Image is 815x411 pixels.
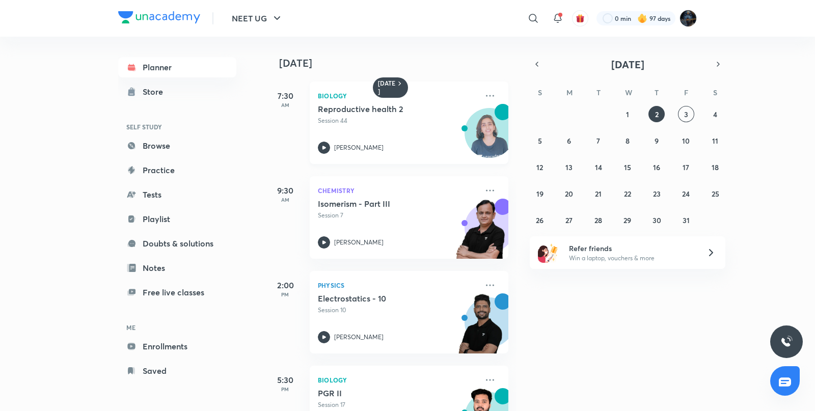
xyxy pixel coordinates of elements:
abbr: Thursday [655,88,659,97]
button: October 29, 2025 [619,212,636,228]
abbr: October 31, 2025 [683,215,690,225]
img: unacademy [452,199,508,269]
abbr: October 30, 2025 [653,215,661,225]
h5: 9:30 [265,184,306,197]
button: October 9, 2025 [648,132,665,149]
p: [PERSON_NAME] [334,238,384,247]
a: Enrollments [118,336,236,357]
a: Playlist [118,209,236,229]
h6: SELF STUDY [118,118,236,135]
p: Session 10 [318,306,478,315]
button: October 17, 2025 [678,159,694,175]
button: October 13, 2025 [561,159,577,175]
a: Free live classes [118,282,236,303]
button: October 5, 2025 [532,132,548,149]
button: October 12, 2025 [532,159,548,175]
button: October 30, 2025 [648,212,665,228]
abbr: Sunday [538,88,542,97]
abbr: October 6, 2025 [567,136,571,146]
button: avatar [572,10,588,26]
a: Doubts & solutions [118,233,236,254]
button: October 23, 2025 [648,185,665,202]
button: October 31, 2025 [678,212,694,228]
abbr: Friday [684,88,688,97]
h5: 5:30 [265,374,306,386]
h5: 2:00 [265,279,306,291]
p: Session 17 [318,400,478,409]
button: October 3, 2025 [678,106,694,122]
abbr: October 21, 2025 [595,189,602,199]
h6: ME [118,319,236,336]
h5: 7:30 [265,90,306,102]
img: Avatar [465,114,514,162]
abbr: October 9, 2025 [655,136,659,146]
a: Planner [118,57,236,77]
img: avatar [576,14,585,23]
p: PM [265,386,306,392]
button: October 27, 2025 [561,212,577,228]
abbr: October 20, 2025 [565,189,573,199]
abbr: October 14, 2025 [595,162,602,172]
img: Purnima Sharma [680,10,697,27]
button: October 6, 2025 [561,132,577,149]
img: ttu [780,336,793,348]
abbr: October 22, 2025 [624,189,631,199]
abbr: October 24, 2025 [682,189,690,199]
abbr: Wednesday [625,88,632,97]
h5: PGR II [318,388,445,398]
abbr: October 4, 2025 [713,109,717,119]
h4: [DATE] [279,57,519,69]
button: October 8, 2025 [619,132,636,149]
abbr: October 1, 2025 [626,109,629,119]
abbr: October 19, 2025 [536,189,544,199]
button: October 21, 2025 [590,185,607,202]
h5: Reproductive health 2 [318,104,445,114]
abbr: October 5, 2025 [538,136,542,146]
p: Physics [318,279,478,291]
span: [DATE] [611,58,644,71]
abbr: October 11, 2025 [712,136,718,146]
a: Practice [118,160,236,180]
button: NEET UG [226,8,289,29]
button: October 10, 2025 [678,132,694,149]
button: October 18, 2025 [707,159,723,175]
img: referral [538,242,558,263]
button: October 24, 2025 [678,185,694,202]
a: Store [118,81,236,102]
p: Biology [318,374,478,386]
abbr: October 8, 2025 [626,136,630,146]
button: October 22, 2025 [619,185,636,202]
abbr: Monday [566,88,573,97]
button: October 26, 2025 [532,212,548,228]
abbr: Tuesday [596,88,601,97]
button: October 15, 2025 [619,159,636,175]
abbr: October 27, 2025 [565,215,573,225]
abbr: October 16, 2025 [653,162,660,172]
abbr: October 7, 2025 [596,136,600,146]
abbr: October 13, 2025 [565,162,573,172]
a: Notes [118,258,236,278]
p: PM [265,291,306,297]
p: Win a laptop, vouchers & more [569,254,694,263]
button: October 14, 2025 [590,159,607,175]
a: Company Logo [118,11,200,26]
abbr: October 17, 2025 [683,162,689,172]
abbr: Saturday [713,88,717,97]
img: Company Logo [118,11,200,23]
button: October 4, 2025 [707,106,723,122]
button: October 16, 2025 [648,159,665,175]
button: October 28, 2025 [590,212,607,228]
abbr: October 10, 2025 [682,136,690,146]
button: October 20, 2025 [561,185,577,202]
a: Browse [118,135,236,156]
p: AM [265,102,306,108]
p: Biology [318,90,478,102]
button: October 1, 2025 [619,106,636,122]
p: Chemistry [318,184,478,197]
button: October 25, 2025 [707,185,723,202]
a: Tests [118,184,236,205]
h5: Isomerism - Part III [318,199,445,209]
h6: [DATE] [378,79,396,96]
abbr: October 15, 2025 [624,162,631,172]
p: Session 44 [318,116,478,125]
